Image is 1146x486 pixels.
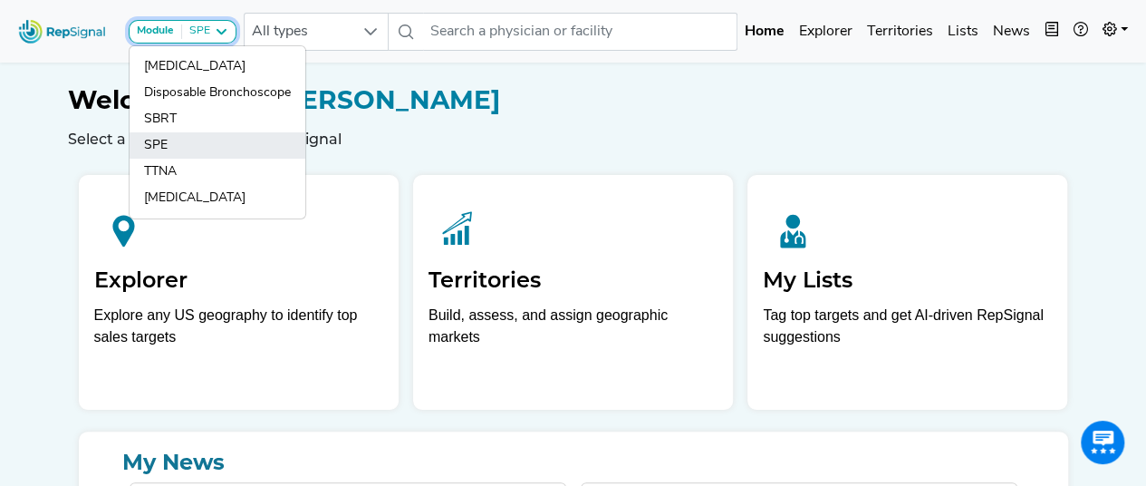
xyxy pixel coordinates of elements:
a: ExplorerExplore any US geography to identify top sales targets [79,175,399,410]
a: Home [737,14,792,50]
a: TTNA [130,159,305,185]
a: My News [93,446,1054,479]
h2: Explorer [94,267,383,294]
div: SPE [182,24,210,39]
h2: My Lists [763,267,1052,294]
p: Build, assess, and assign geographic markets [429,305,717,358]
a: TerritoriesBuild, assess, and assign geographic markets [413,175,733,410]
button: Intel Book [1037,14,1066,50]
a: News [986,14,1037,50]
strong: Module [137,25,174,36]
span: Welcome Back, [68,84,274,115]
input: Search a physician or facility [423,13,737,51]
a: Territories [860,14,940,50]
a: SPE [130,132,305,159]
h2: Territories [429,267,717,294]
p: Tag top targets and get AI-driven RepSignal suggestions [763,305,1052,358]
a: Disposable Bronchoscope [130,80,305,106]
a: [MEDICAL_DATA] [130,185,305,211]
a: Explorer [792,14,860,50]
h6: Select a feature to explore RepSignal [68,131,1079,148]
a: [MEDICAL_DATA] [130,53,305,80]
a: Lists [940,14,986,50]
div: Explore any US geography to identify top sales targets [94,305,383,348]
a: SBRT [130,106,305,132]
h1: [PERSON_NAME] [68,85,1079,116]
button: ModuleSPE [129,20,236,44]
span: All types [245,14,353,50]
a: My ListsTag top targets and get AI-driven RepSignal suggestions [747,175,1067,410]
